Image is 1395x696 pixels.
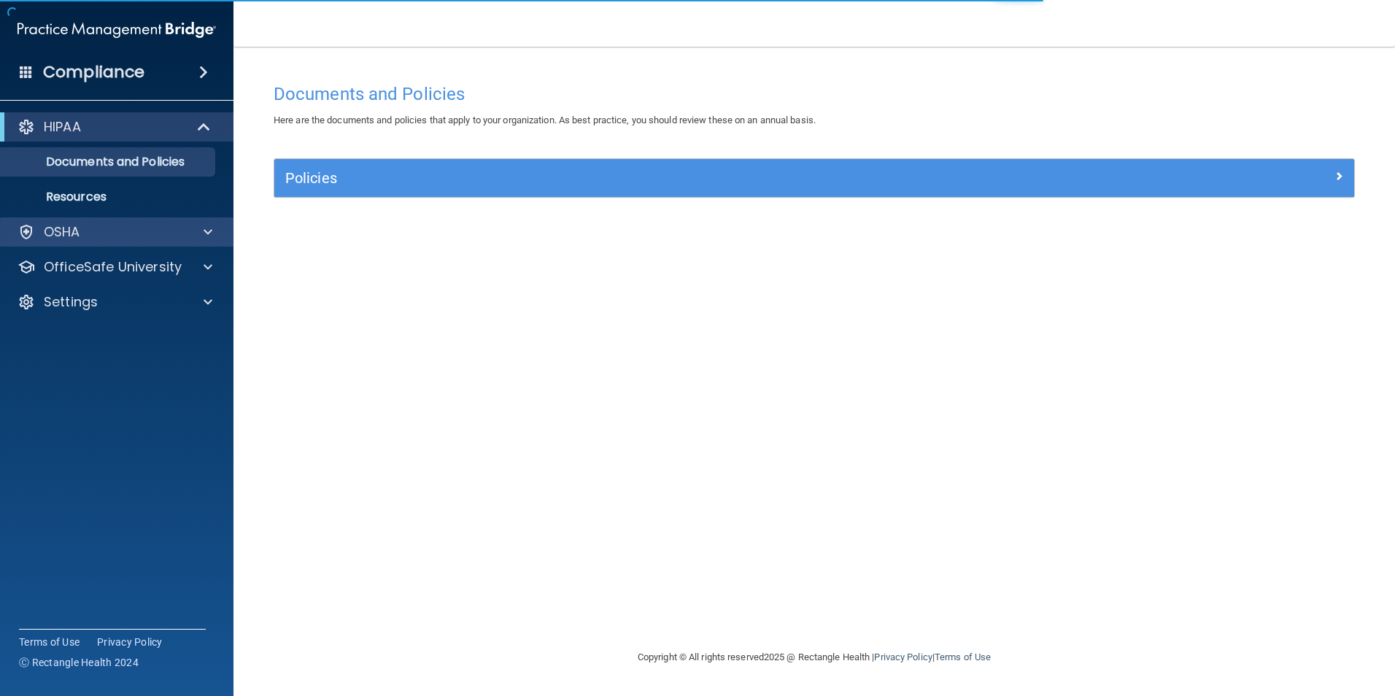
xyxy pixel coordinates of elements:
[9,190,209,204] p: Resources
[9,155,209,169] p: Documents and Policies
[285,166,1343,190] a: Policies
[43,62,144,82] h4: Compliance
[44,258,182,276] p: OfficeSafe University
[18,15,216,45] img: PMB logo
[19,655,139,670] span: Ⓒ Rectangle Health 2024
[285,170,1073,186] h5: Policies
[18,293,212,311] a: Settings
[44,118,81,136] p: HIPAA
[19,635,80,649] a: Terms of Use
[44,293,98,311] p: Settings
[97,635,163,649] a: Privacy Policy
[874,651,932,662] a: Privacy Policy
[935,651,991,662] a: Terms of Use
[548,634,1081,681] div: Copyright © All rights reserved 2025 @ Rectangle Health | |
[18,118,212,136] a: HIPAA
[44,223,80,241] p: OSHA
[18,258,212,276] a: OfficeSafe University
[18,223,212,241] a: OSHA
[274,85,1355,104] h4: Documents and Policies
[274,115,816,125] span: Here are the documents and policies that apply to your organization. As best practice, you should...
